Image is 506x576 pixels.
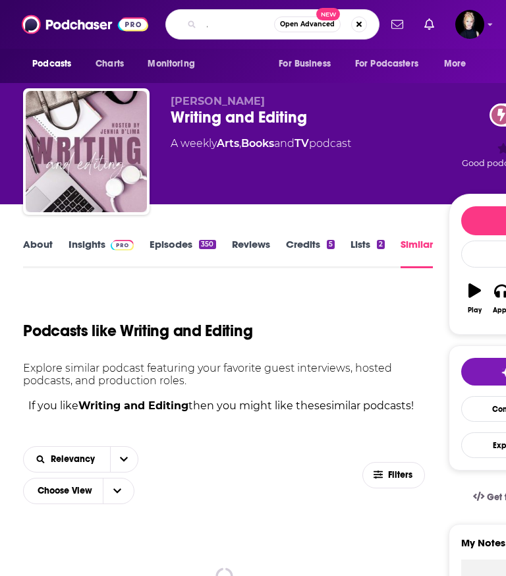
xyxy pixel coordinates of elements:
button: Choose View [23,478,134,504]
a: Charts [87,51,132,76]
p: Explore similar podcast featuring your favorite guest interviews, hosted podcasts, and production... [23,362,425,387]
div: Search podcasts, credits, & more... [165,9,379,40]
span: , [239,137,241,150]
span: Logged in as Passell [455,10,484,39]
span: Relevancy [51,455,99,464]
span: For Business [279,55,331,73]
span: Monitoring [148,55,194,73]
span: More [444,55,466,73]
img: Podchaser Pro [111,240,134,250]
a: Show notifications dropdown [386,13,408,36]
span: New [316,8,340,20]
a: Credits5 [286,238,335,268]
a: Show notifications dropdown [419,13,439,36]
a: Books [241,137,274,150]
strong: Writing and Editing [78,399,188,412]
h1: Podcasts like Writing and Editing [23,321,252,341]
a: InsightsPodchaser Pro [69,238,134,268]
button: open menu [138,51,211,76]
button: open menu [435,51,483,76]
button: open menu [24,455,110,464]
input: Search podcasts, credits, & more... [202,14,274,35]
a: Similar [401,238,433,268]
span: For Podcasters [355,55,418,73]
a: TV [295,137,309,150]
div: 2 [377,240,385,249]
button: open menu [110,447,138,472]
div: 5 [327,240,335,249]
button: Filters [362,462,426,488]
h2: Choose View [23,478,143,504]
span: and [274,137,295,150]
img: Podchaser - Follow, Share and Rate Podcasts [22,12,148,37]
button: Play [461,275,488,322]
a: Reviews [232,238,270,268]
button: open menu [269,51,347,76]
a: Lists2 [351,238,385,268]
div: Play [468,306,482,314]
span: [PERSON_NAME] [171,95,265,107]
span: Podcasts [32,55,71,73]
span: Filters [388,471,414,480]
span: Charts [96,55,124,73]
span: Choose View [27,480,103,502]
a: About [23,238,53,268]
button: open menu [23,51,88,76]
button: Show profile menu [455,10,484,39]
a: Arts [217,137,239,150]
a: Episodes350 [150,238,215,268]
span: Open Advanced [280,21,335,28]
div: A weekly podcast [171,136,351,152]
h2: Choose List sort [23,446,138,473]
button: open menu [347,51,437,76]
div: 350 [199,240,215,249]
button: Open AdvancedNew [274,16,341,32]
img: Writing and Editing [26,91,147,212]
img: User Profile [455,10,484,39]
p: If you like then you might like these similar podcasts ! [23,397,425,415]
